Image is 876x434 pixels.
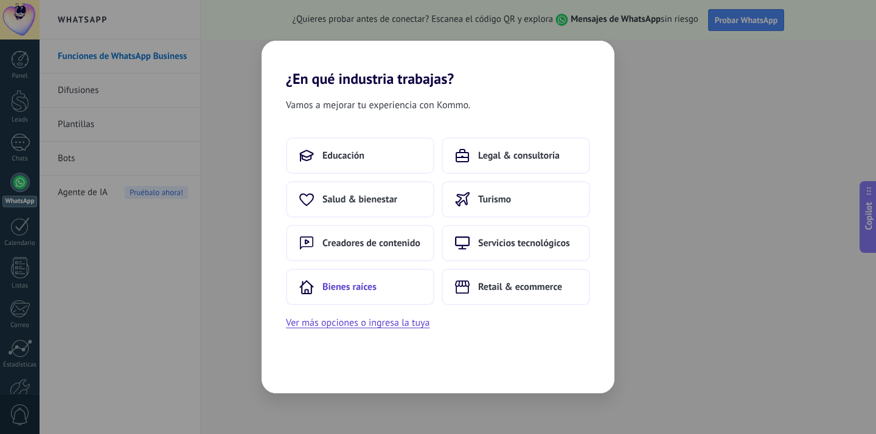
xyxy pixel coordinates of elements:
span: Servicios tecnológicos [478,237,570,249]
button: Creadores de contenido [286,225,434,261]
button: Salud & bienestar [286,181,434,218]
button: Bienes raíces [286,269,434,305]
h2: ¿En qué industria trabajas? [262,41,614,88]
span: Retail & ecommerce [478,281,562,293]
span: Bienes raíces [322,281,377,293]
span: Legal & consultoría [478,150,560,162]
span: Creadores de contenido [322,237,420,249]
button: Ver más opciones o ingresa la tuya [286,315,429,331]
button: Retail & ecommerce [442,269,590,305]
span: Vamos a mejorar tu experiencia con Kommo. [286,97,470,113]
button: Turismo [442,181,590,218]
span: Turismo [478,193,511,205]
button: Educación [286,137,434,174]
button: Legal & consultoría [442,137,590,174]
span: Salud & bienestar [322,193,397,205]
button: Servicios tecnológicos [442,225,590,261]
span: Educación [322,150,364,162]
